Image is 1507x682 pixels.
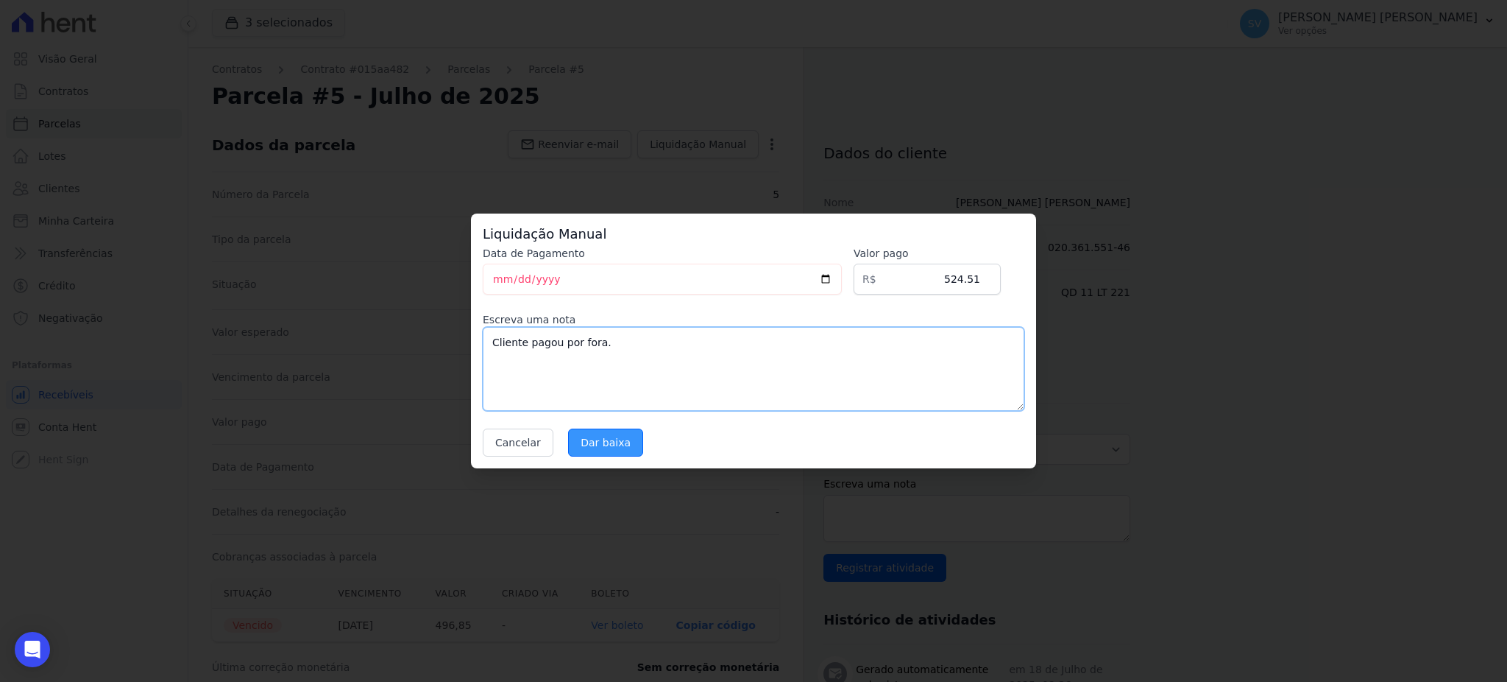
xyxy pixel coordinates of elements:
[568,429,643,457] input: Dar baixa
[483,429,553,457] button: Cancelar
[483,246,842,261] label: Data de Pagamento
[854,246,1001,261] label: Valor pago
[483,225,1024,243] h3: Liquidação Manual
[15,632,50,667] div: Open Intercom Messenger
[483,312,1024,327] label: Escreva uma nota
